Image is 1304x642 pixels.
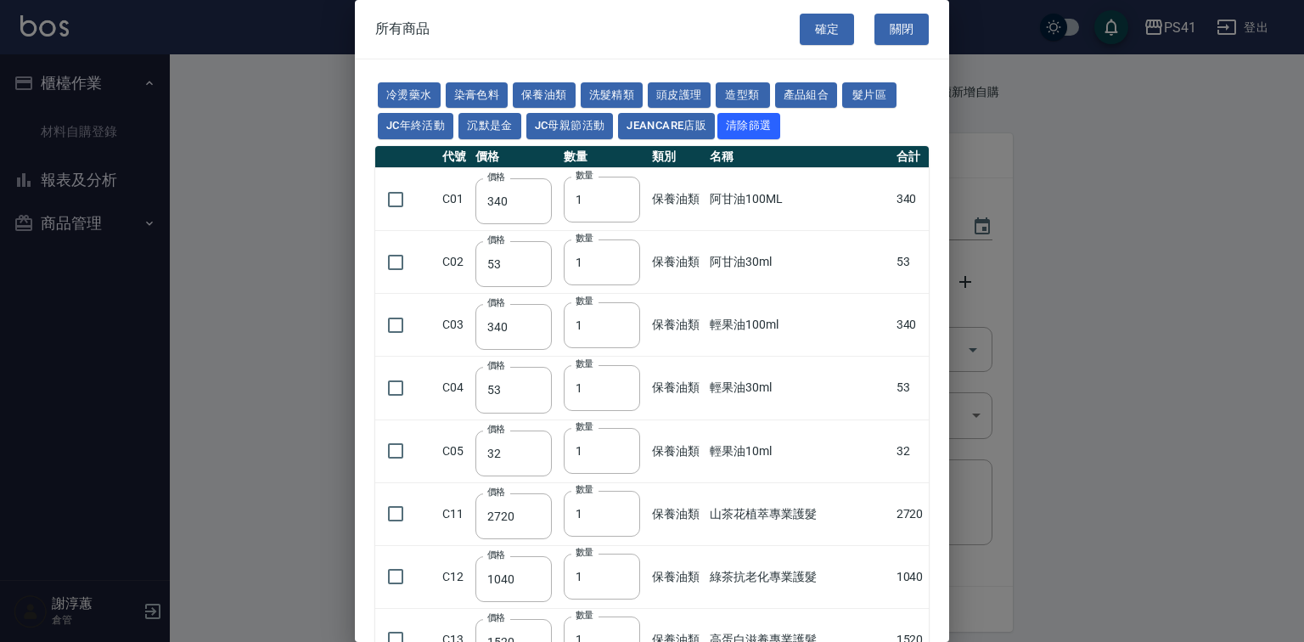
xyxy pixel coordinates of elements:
button: 清除篩選 [717,113,780,139]
label: 價格 [487,611,505,624]
td: 保養油類 [648,545,705,608]
td: 保養油類 [648,420,705,482]
td: 阿甘油30ml [705,231,891,294]
span: 所有商品 [375,20,430,37]
button: 髮片區 [842,82,896,109]
td: 綠茶抗老化專業護髮 [705,545,891,608]
label: 數量 [576,609,593,622]
th: 數量 [559,146,648,168]
td: C02 [438,231,471,294]
button: 保養油類 [513,82,576,109]
button: 洗髮精類 [581,82,644,109]
label: 價格 [487,296,505,309]
label: 價格 [487,359,505,372]
th: 名稱 [705,146,891,168]
td: 保養油類 [648,231,705,294]
button: 確定 [800,14,854,45]
label: 價格 [487,234,505,246]
button: JeanCare店販 [618,113,715,139]
button: JC年終活動 [378,113,453,139]
td: 53 [892,357,929,420]
label: 數量 [576,420,593,433]
td: 輕果油30ml [705,357,891,420]
label: 數量 [576,546,593,559]
label: 數量 [576,483,593,496]
td: C05 [438,420,471,482]
label: 價格 [487,171,505,183]
td: C01 [438,168,471,231]
label: 價格 [487,486,505,498]
td: 保養油類 [648,482,705,545]
td: 輕果油100ml [705,294,891,357]
th: 代號 [438,146,471,168]
label: 數量 [576,295,593,307]
td: 保養油類 [648,357,705,420]
td: C11 [438,482,471,545]
td: 保養油類 [648,168,705,231]
button: 沉默是金 [458,113,521,139]
td: 1040 [892,545,929,608]
label: 數量 [576,232,593,245]
td: 53 [892,231,929,294]
td: C03 [438,294,471,357]
th: 價格 [471,146,559,168]
button: 冷燙藥水 [378,82,441,109]
td: 保養油類 [648,294,705,357]
td: 輕果油10ml [705,420,891,482]
th: 類別 [648,146,705,168]
td: 340 [892,294,929,357]
td: 2720 [892,482,929,545]
th: 合計 [892,146,929,168]
td: C12 [438,545,471,608]
td: C04 [438,357,471,420]
label: 價格 [487,423,505,436]
td: 山茶花植萃專業護髮 [705,482,891,545]
button: JC母親節活動 [526,113,614,139]
label: 數量 [576,169,593,182]
button: 造型類 [716,82,770,109]
button: 頭皮護理 [648,82,711,109]
button: 關閉 [874,14,929,45]
td: 340 [892,168,929,231]
td: 32 [892,420,929,482]
button: 產品組合 [775,82,838,109]
td: 阿甘油100ML [705,168,891,231]
label: 數量 [576,358,593,370]
button: 染膏色料 [446,82,509,109]
label: 價格 [487,549,505,561]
